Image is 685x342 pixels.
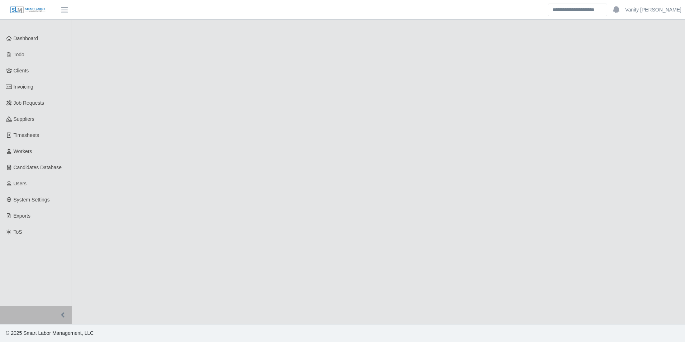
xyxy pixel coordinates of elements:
span: Workers [14,148,32,154]
span: Timesheets [14,132,39,138]
a: Vanity [PERSON_NAME] [625,6,681,14]
span: Candidates Database [14,165,62,170]
span: Suppliers [14,116,34,122]
span: Exports [14,213,30,219]
span: © 2025 Smart Labor Management, LLC [6,330,94,336]
img: SLM Logo [10,6,46,14]
span: Users [14,181,27,186]
span: Todo [14,52,24,57]
input: Search [548,4,607,16]
span: ToS [14,229,22,235]
span: Dashboard [14,35,38,41]
span: Job Requests [14,100,44,106]
span: System Settings [14,197,50,203]
span: Clients [14,68,29,73]
span: Invoicing [14,84,33,90]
